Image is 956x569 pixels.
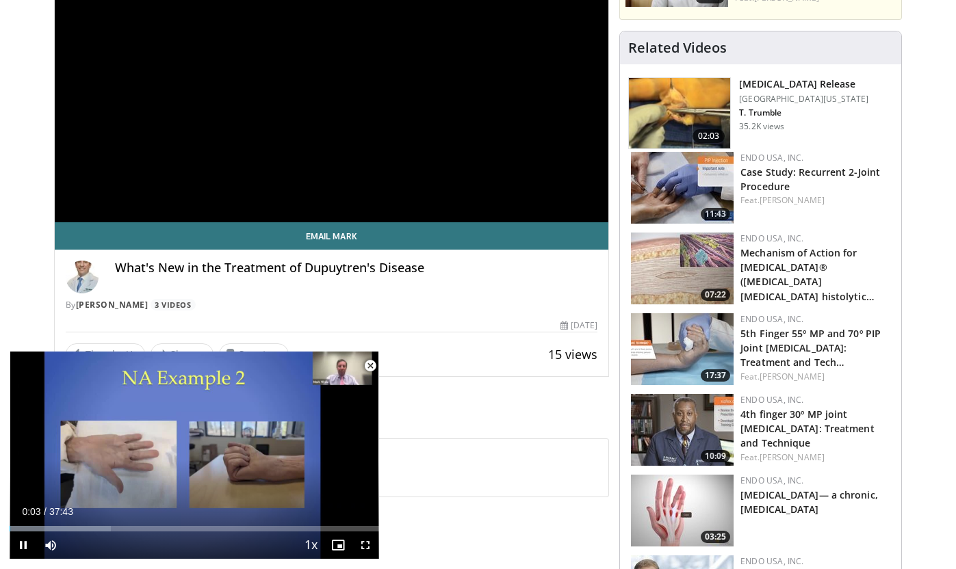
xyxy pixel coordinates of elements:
[548,346,597,362] span: 15 views
[740,408,875,449] a: 4th finger 30º MP joint [MEDICAL_DATA]: Treatment and Technique
[631,233,734,304] a: 07:22
[740,394,803,406] a: Endo USA, Inc.
[49,506,73,517] span: 37:43
[739,77,868,91] h3: [MEDICAL_DATA] Release
[740,555,803,567] a: Endo USA, Inc.
[740,166,880,193] a: Case Study: Recurrent 2-Joint Procedure
[151,343,214,365] button: Share
[76,299,148,310] a: [PERSON_NAME]
[297,531,324,559] button: Playback Rate
[740,313,803,325] a: Endo USA, Inc.
[631,313,734,385] a: 17:37
[701,369,730,382] span: 17:37
[324,531,352,559] button: Enable picture-in-picture mode
[10,352,379,559] video-js: Video Player
[115,261,598,276] h4: What's New in the Treatment of Dupuytren's Disease
[55,222,609,250] a: Email Mark
[760,451,825,463] a: [PERSON_NAME]
[352,531,379,559] button: Fullscreen
[701,531,730,543] span: 03:25
[740,371,890,383] div: Feat.
[740,246,875,302] a: Mechanism of Action for [MEDICAL_DATA]® ([MEDICAL_DATA] [MEDICAL_DATA] histolytic…
[37,531,64,559] button: Mute
[629,78,730,149] img: 38790_0000_3.png.150x105_q85_crop-smart_upscale.jpg
[739,121,784,132] p: 35.2K views
[701,289,730,301] span: 07:22
[631,313,734,385] img: 9476852b-d586-4d61-9b4a-8c7f020af3d3.150x105_q85_crop-smart_upscale.jpg
[44,506,47,517] span: /
[219,343,289,365] button: Save to
[66,299,598,311] div: By
[701,450,730,462] span: 10:09
[740,488,878,516] a: [MEDICAL_DATA]— a chronic, [MEDICAL_DATA]
[628,40,727,56] h4: Related Videos
[701,208,730,220] span: 11:43
[631,475,734,546] a: 03:25
[66,343,145,365] a: Thumbs Up
[740,475,803,486] a: Endo USA, Inc.
[22,506,40,517] span: 0:03
[631,152,734,224] a: 11:43
[631,152,734,224] img: 5ba3bb49-dd9f-4125-9852-d42629a0b25e.150x105_q85_crop-smart_upscale.jpg
[628,77,893,150] a: 02:03 [MEDICAL_DATA] Release [GEOGRAPHIC_DATA][US_STATE] T. Trumble 35.2K views
[10,526,379,531] div: Progress Bar
[693,129,725,143] span: 02:03
[739,94,868,105] p: [GEOGRAPHIC_DATA][US_STATE]
[740,194,890,207] div: Feat.
[631,475,734,546] img: ad125784-313a-4fc2-9766-be83bf9ba0f3.150x105_q85_crop-smart_upscale.jpg
[151,299,196,310] a: 3 Videos
[760,194,825,206] a: [PERSON_NAME]
[10,531,37,559] button: Pause
[740,327,881,369] a: 5th Finger 55º MP and 70º PIP Joint [MEDICAL_DATA]: Treatment and Tech…
[740,451,890,464] div: Feat.
[631,394,734,466] a: 10:09
[560,319,597,332] div: [DATE]
[631,394,734,466] img: 8065f212-d011-4f4d-b273-cea272d03683.150x105_q85_crop-smart_upscale.jpg
[740,233,803,244] a: Endo USA, Inc.
[739,107,868,118] p: T. Trumble
[740,152,803,163] a: Endo USA, Inc.
[357,352,384,380] button: Close
[66,261,99,293] img: Avatar
[760,371,825,382] a: [PERSON_NAME]
[631,233,734,304] img: 4f28c07a-856f-4770-928d-01fbaac11ded.150x105_q85_crop-smart_upscale.jpg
